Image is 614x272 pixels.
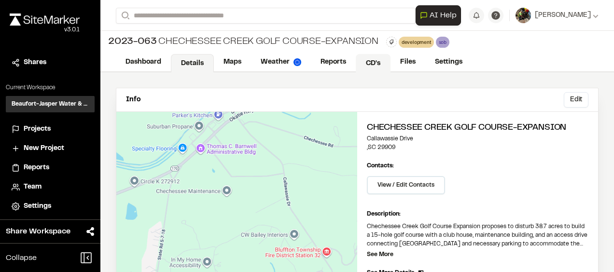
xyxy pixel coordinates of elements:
[516,8,599,23] button: [PERSON_NAME]
[430,10,457,21] span: AI Help
[24,57,46,68] span: Shares
[116,53,171,71] a: Dashboard
[24,163,49,173] span: Reports
[10,14,80,26] img: rebrand.png
[12,182,89,192] a: Team
[108,35,378,49] div: Chechessee Creek Golf Course-Expansion
[416,5,465,26] div: Open AI Assistant
[367,176,445,194] button: View / Edit Contacts
[12,163,89,173] a: Reports
[425,53,472,71] a: Settings
[293,58,301,66] img: precipai.png
[108,35,156,49] span: 2023-063
[386,37,397,47] button: Edit Tags
[367,250,393,259] p: See More
[356,54,391,72] a: CD's
[6,83,95,92] p: Current Workspace
[399,37,434,48] div: development
[126,95,140,105] p: Info
[391,53,425,71] a: Files
[24,124,51,135] span: Projects
[6,226,70,237] span: Share Workspace
[367,222,588,248] p: Chechessee Creek Golf Course Expansion proposes to disturb 38.7 acres to build a 15-hole golf cou...
[367,135,588,143] p: Callawassie Drive
[24,182,42,192] span: Team
[367,162,394,170] p: Contacts:
[516,8,531,23] img: User
[171,54,214,72] a: Details
[416,5,461,26] button: Open AI Assistant
[12,124,89,135] a: Projects
[12,143,89,154] a: New Project
[12,201,89,212] a: Settings
[436,37,449,48] div: sob
[6,252,37,264] span: Collapse
[116,8,133,24] button: Search
[564,92,588,108] button: Edit
[535,10,591,21] span: [PERSON_NAME]
[367,210,588,218] p: Description:
[24,143,64,154] span: New Project
[367,143,588,152] p: , SC 29909
[214,53,251,71] a: Maps
[24,201,51,212] span: Settings
[12,57,89,68] a: Shares
[10,26,80,34] div: Oh geez...please don't...
[311,53,356,71] a: Reports
[251,53,311,71] a: Weather
[367,122,588,135] h2: Chechessee Creek Golf Course-Expansion
[12,100,89,109] h3: Beaufort-Jasper Water & Sewer Authority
